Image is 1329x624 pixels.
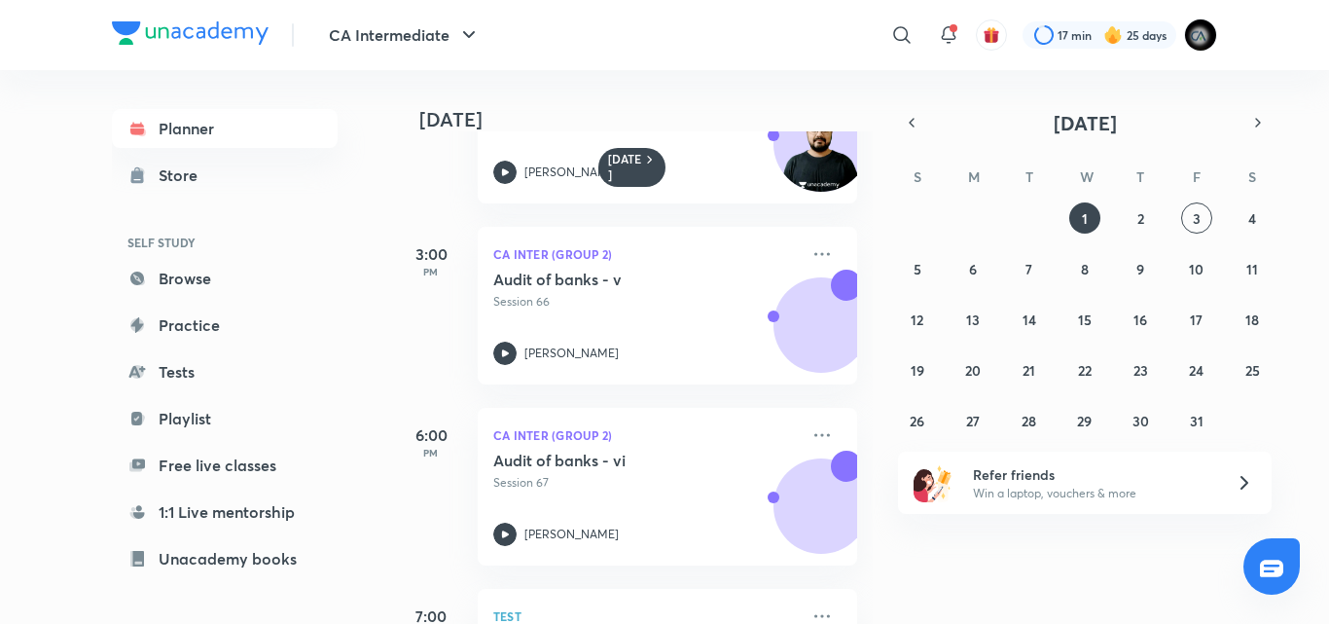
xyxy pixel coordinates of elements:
h5: 6:00 [392,423,470,447]
abbr: October 5, 2025 [914,260,921,278]
p: [PERSON_NAME] [524,164,619,181]
p: Session 67 [493,474,799,492]
img: avatar [983,26,1000,44]
abbr: Friday [1193,167,1201,186]
p: Win a laptop, vouchers & more [973,485,1212,502]
img: Avatar [774,469,868,563]
h5: Audit of banks - v [493,270,736,289]
button: October 19, 2025 [902,354,933,385]
button: October 5, 2025 [902,253,933,284]
a: Unacademy books [112,539,338,578]
button: October 2, 2025 [1125,202,1156,234]
button: October 30, 2025 [1125,405,1156,436]
a: Free live classes [112,446,338,485]
h5: Audit of banks - vi [493,451,736,470]
abbr: October 29, 2025 [1077,412,1092,430]
a: Planner [112,109,338,148]
button: October 1, 2025 [1069,202,1100,234]
button: October 12, 2025 [902,304,933,335]
h6: Refer friends [973,464,1212,485]
abbr: October 1, 2025 [1082,209,1088,228]
button: October 4, 2025 [1237,202,1268,234]
button: October 6, 2025 [957,253,988,284]
button: October 31, 2025 [1181,405,1212,436]
abbr: October 18, 2025 [1245,311,1259,329]
button: October 10, 2025 [1181,253,1212,284]
abbr: October 4, 2025 [1248,209,1256,228]
abbr: October 13, 2025 [966,311,980,329]
button: October 27, 2025 [957,405,988,436]
h5: 3:00 [392,242,470,266]
button: [DATE] [925,109,1244,136]
p: CA Inter (Group 2) [493,423,799,447]
button: October 9, 2025 [1125,253,1156,284]
abbr: October 2, 2025 [1137,209,1144,228]
p: PM [392,447,470,459]
button: October 26, 2025 [902,405,933,436]
abbr: October 9, 2025 [1136,260,1144,278]
img: referral [914,463,952,502]
div: Store [159,164,209,187]
abbr: October 28, 2025 [1022,412,1036,430]
button: October 28, 2025 [1014,405,1045,436]
img: Company Logo [112,21,269,45]
button: October 29, 2025 [1069,405,1100,436]
button: October 25, 2025 [1237,354,1268,385]
abbr: October 3, 2025 [1193,209,1201,228]
button: October 20, 2025 [957,354,988,385]
abbr: Sunday [914,167,921,186]
button: October 24, 2025 [1181,354,1212,385]
button: October 11, 2025 [1237,253,1268,284]
p: [PERSON_NAME] [524,345,619,362]
abbr: October 15, 2025 [1078,311,1092,329]
img: poojita Agrawal [1184,18,1217,52]
button: October 17, 2025 [1181,304,1212,335]
img: streak [1103,25,1123,45]
button: October 16, 2025 [1125,304,1156,335]
abbr: October 23, 2025 [1133,361,1148,380]
a: Company Logo [112,21,269,50]
button: CA Intermediate [317,16,492,55]
button: October 15, 2025 [1069,304,1100,335]
h6: [DATE] [608,152,642,183]
abbr: October 17, 2025 [1190,311,1203,329]
abbr: October 22, 2025 [1078,361,1092,380]
abbr: October 19, 2025 [911,361,924,380]
a: Playlist [112,399,338,438]
a: Browse [112,259,338,298]
button: October 22, 2025 [1069,354,1100,385]
abbr: Monday [968,167,980,186]
abbr: October 20, 2025 [965,361,981,380]
abbr: Wednesday [1080,167,1094,186]
button: October 14, 2025 [1014,304,1045,335]
button: October 21, 2025 [1014,354,1045,385]
button: October 18, 2025 [1237,304,1268,335]
abbr: October 14, 2025 [1023,311,1036,329]
p: PM [392,266,470,277]
abbr: October 21, 2025 [1023,361,1035,380]
abbr: October 25, 2025 [1245,361,1260,380]
abbr: October 11, 2025 [1246,260,1258,278]
button: October 7, 2025 [1014,253,1045,284]
img: Avatar [774,288,868,382]
abbr: Tuesday [1025,167,1033,186]
abbr: October 30, 2025 [1132,412,1149,430]
abbr: October 24, 2025 [1189,361,1203,380]
h4: [DATE] [419,108,877,131]
button: October 3, 2025 [1181,202,1212,234]
a: Store [112,156,338,195]
abbr: October 10, 2025 [1189,260,1203,278]
abbr: October 8, 2025 [1081,260,1089,278]
p: Session 66 [493,293,799,311]
abbr: October 26, 2025 [910,412,924,430]
button: October 8, 2025 [1069,253,1100,284]
span: [DATE] [1054,110,1117,136]
button: avatar [976,19,1007,51]
a: Tests [112,352,338,391]
a: 1:1 Live mentorship [112,493,338,532]
abbr: October 7, 2025 [1025,260,1032,278]
a: Practice [112,306,338,345]
abbr: October 6, 2025 [969,260,977,278]
abbr: Saturday [1248,167,1256,186]
p: [PERSON_NAME] [524,526,619,543]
